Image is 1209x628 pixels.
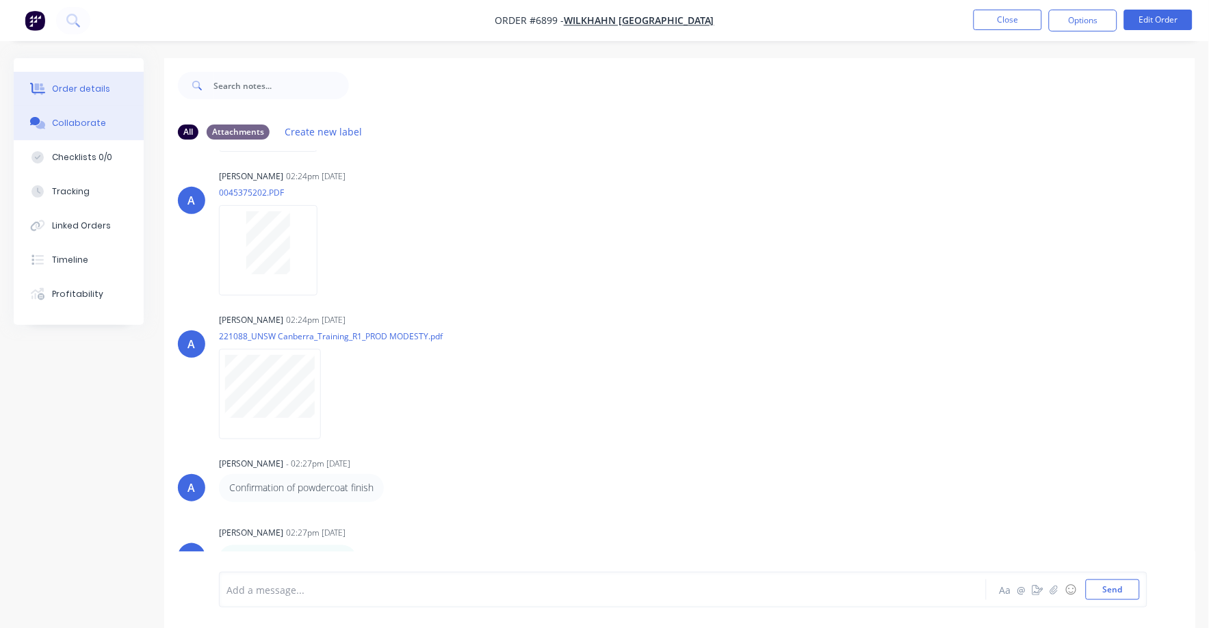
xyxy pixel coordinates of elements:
button: Order details [14,72,144,106]
div: A [188,192,196,209]
p: 221088_UNSW Canberra_Training_R1_PROD MODESTY.pdf [219,330,443,342]
button: Collaborate [14,106,144,140]
button: Timeline [14,243,144,277]
div: 02:24pm [DATE] [286,314,346,326]
div: Profitability [52,288,103,300]
div: [PERSON_NAME] [219,458,283,470]
button: @ [1013,581,1030,598]
button: Send [1086,579,1140,600]
div: All [178,125,198,140]
div: Linked Orders [52,220,111,232]
p: 0045375202.PDF [219,187,331,198]
input: Search notes... [213,72,349,99]
div: Timeline [52,254,88,266]
button: Checklists 0/0 [14,140,144,174]
div: [PERSON_NAME] [219,170,283,183]
div: - 02:27pm [DATE] [286,458,350,470]
div: Checklists 0/0 [52,151,112,163]
div: 02:24pm [DATE] [286,170,346,183]
span: Order #6899 - [495,14,564,27]
img: Factory [25,10,45,31]
div: A [188,549,196,565]
button: Aa [997,581,1013,598]
a: Wilkhahn [GEOGRAPHIC_DATA] [564,14,714,27]
button: Create new label [278,122,369,141]
div: [PERSON_NAME] [219,314,283,326]
button: Profitability [14,277,144,311]
div: Attachments [207,125,270,140]
button: Edit Order [1124,10,1193,30]
button: Options [1049,10,1117,31]
div: 02:27pm [DATE] [286,527,346,539]
button: ☺ [1063,581,1079,598]
div: A [188,480,196,496]
div: A [188,336,196,352]
div: Tracking [52,185,90,198]
button: Close [974,10,1042,30]
div: [PERSON_NAME] [219,527,283,539]
div: Collaborate [52,117,106,129]
p: Confirmation of powdercoat finish [229,481,374,495]
div: Order details [52,83,110,95]
button: Tracking [14,174,144,209]
button: Linked Orders [14,209,144,243]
